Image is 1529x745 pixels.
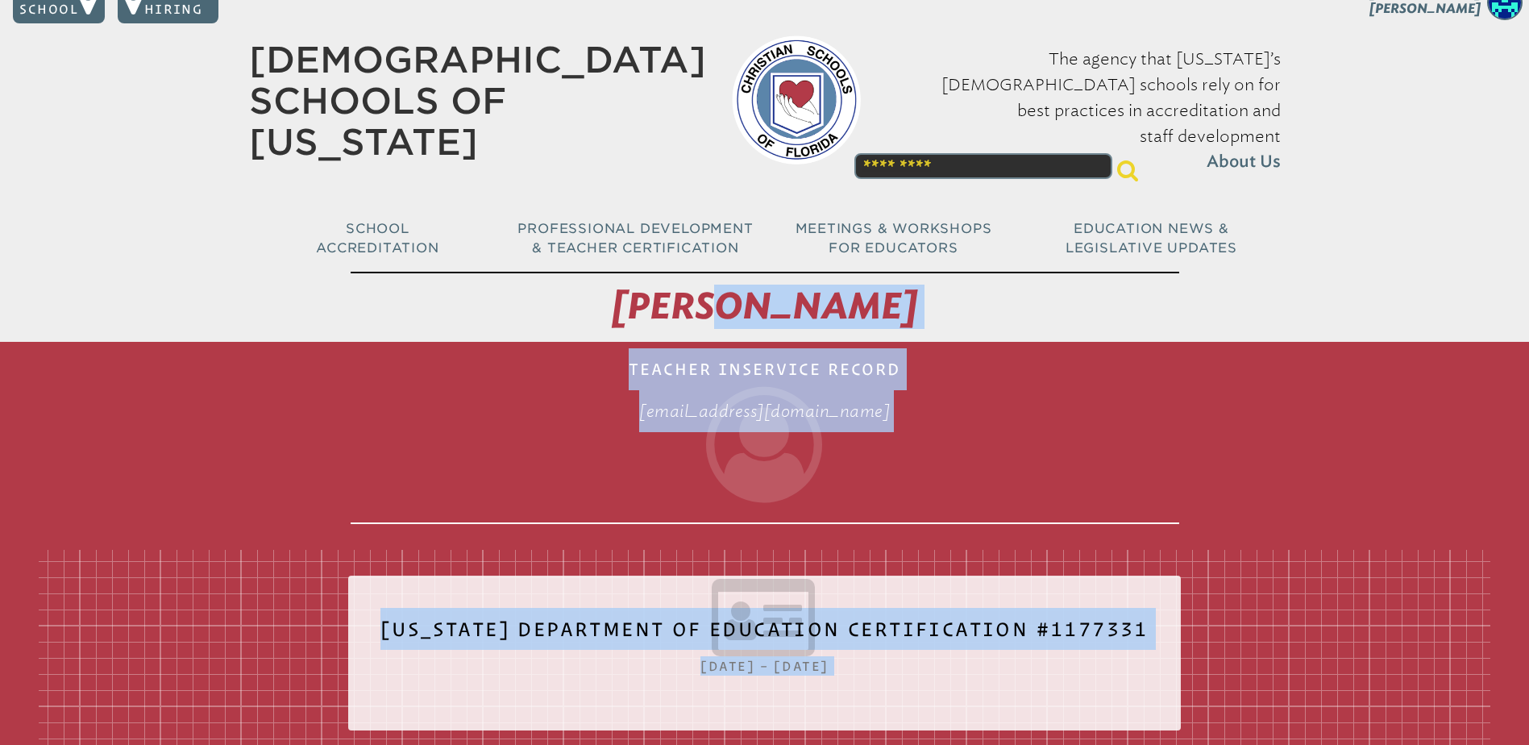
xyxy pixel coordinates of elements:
[316,221,438,256] span: School Accreditation
[1066,221,1237,256] span: Education News & Legislative Updates
[700,659,829,673] span: [DATE] – [DATE]
[887,46,1281,175] p: The agency that [US_STATE]’s [DEMOGRAPHIC_DATA] schools rely on for best practices in accreditati...
[1207,149,1281,175] span: About Us
[351,348,1179,524] h1: Teacher Inservice Record
[612,285,917,328] span: [PERSON_NAME]
[796,221,992,256] span: Meetings & Workshops for Educators
[732,35,861,164] img: csf-logo-web-colors.png
[380,608,1149,663] h2: [US_STATE] Department of Education Certification #1177331
[517,221,753,256] span: Professional Development & Teacher Certification
[249,39,706,163] a: [DEMOGRAPHIC_DATA] Schools of [US_STATE]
